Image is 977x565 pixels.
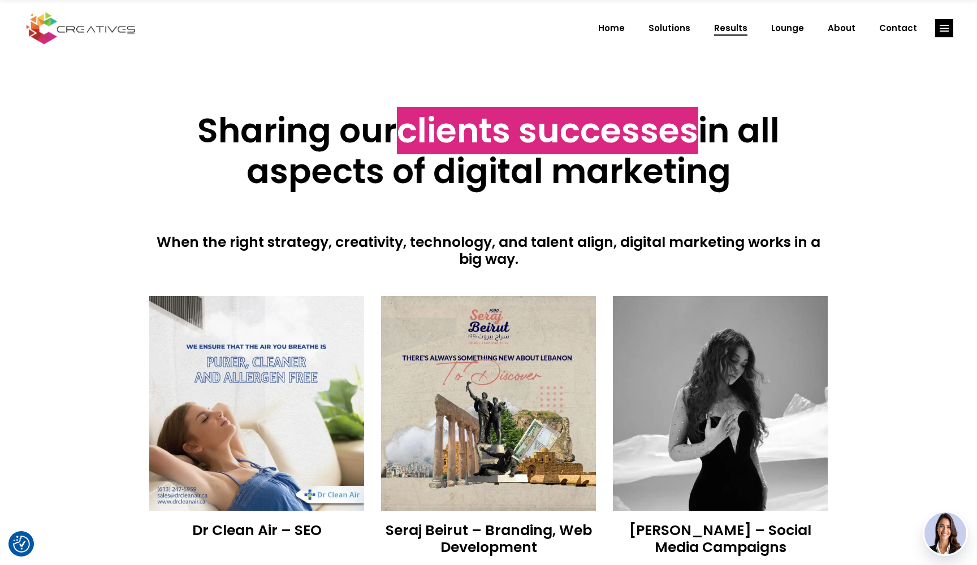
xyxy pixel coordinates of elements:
[397,107,698,154] span: clients successes
[149,296,364,511] img: Creatives | Results
[629,520,811,557] a: [PERSON_NAME] – Social Media Campaigns
[935,19,953,37] a: link
[381,296,596,511] img: Creatives | Results
[598,14,625,43] span: Home
[613,296,828,511] img: Creatives | Results
[867,14,929,43] a: Contact
[24,11,138,46] img: Creatives
[13,536,30,553] img: Revisit consent button
[759,14,816,43] a: Lounge
[386,520,592,557] a: Seraj Beirut – Branding, Web Development
[192,520,322,540] a: Dr Clean Air – SEO
[714,14,747,43] span: Results
[149,234,828,268] h4: When the right strategy, creativity, technology, and talent align, digital marketing works in a b...
[816,14,867,43] a: About
[828,14,855,43] span: About
[771,14,804,43] span: Lounge
[13,536,30,553] button: Consent Preferences
[924,512,966,554] img: agent
[149,110,828,192] h2: Sharing our in all aspects of digital marketing
[637,14,702,43] a: Solutions
[649,14,690,43] span: Solutions
[586,14,637,43] a: Home
[879,14,917,43] span: Contact
[702,14,759,43] a: Results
